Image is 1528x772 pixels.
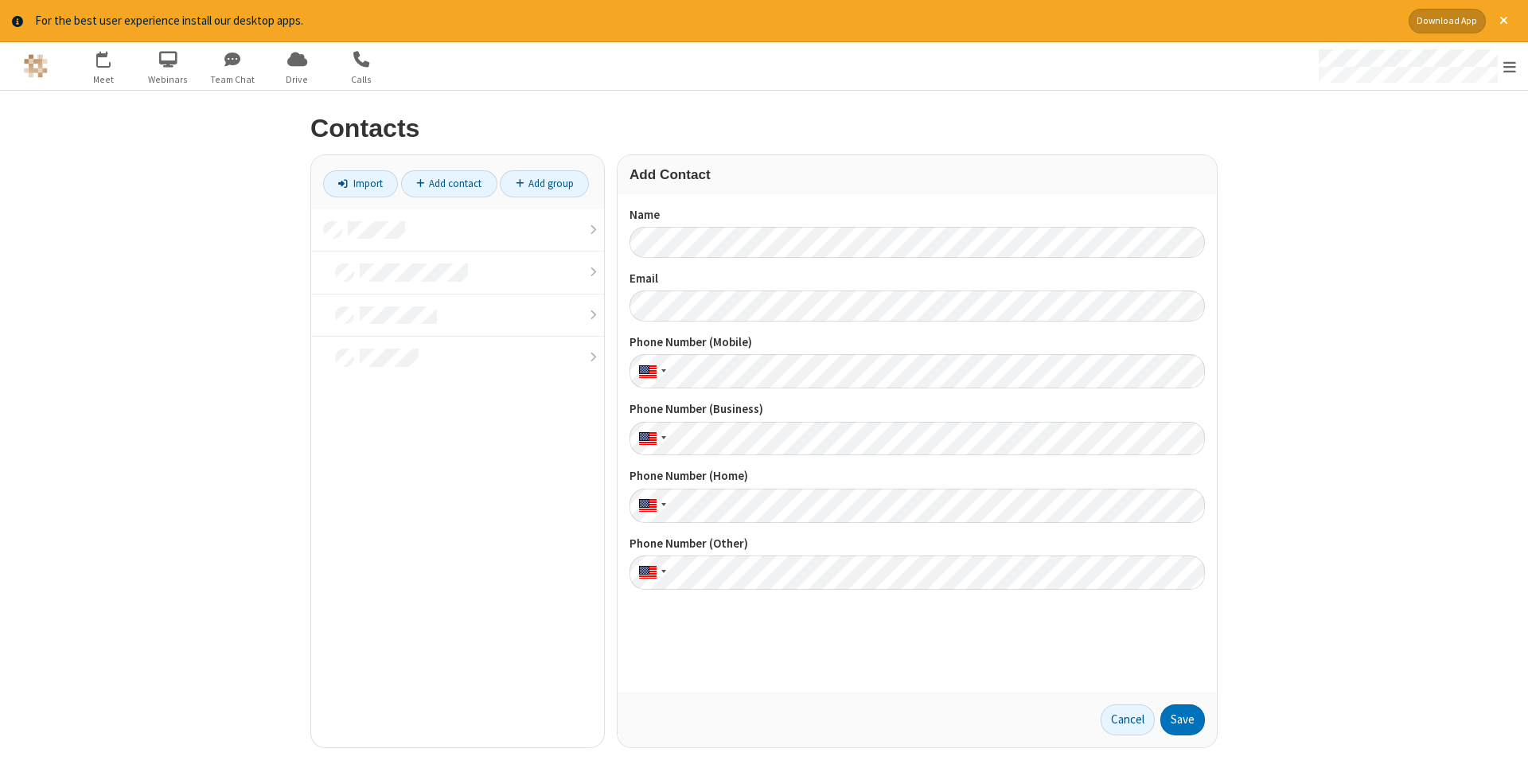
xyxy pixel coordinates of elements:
button: Close alert [1491,9,1516,33]
div: United States: + 1 [630,556,671,590]
div: United States: + 1 [630,422,671,456]
iframe: Chat [1488,731,1516,761]
label: Phone Number (Business) [630,400,1205,419]
button: Logo [6,42,65,90]
label: Phone Number (Home) [630,467,1205,485]
label: Phone Number (Other) [630,535,1205,553]
label: Email [630,270,1205,288]
button: Download App [1409,9,1486,33]
div: For the best user experience install our desktop apps. [35,12,1397,30]
h3: Add Contact [630,167,1205,182]
a: Add contact [401,170,497,197]
div: Open menu [1304,42,1528,90]
div: 8 [107,51,118,63]
label: Name [630,206,1205,224]
h2: Contacts [310,115,1218,142]
span: Team Chat [203,72,263,87]
span: Drive [267,72,327,87]
div: United States: + 1 [630,354,671,388]
span: Meet [74,72,134,87]
a: Cancel [1101,704,1155,736]
a: Add group [500,170,589,197]
div: United States: + 1 [630,489,671,523]
label: Phone Number (Mobile) [630,333,1205,352]
a: Import [323,170,398,197]
img: QA Selenium DO NOT DELETE OR CHANGE [24,54,48,78]
button: Save [1160,704,1205,736]
span: Webinars [138,72,198,87]
span: Calls [332,72,392,87]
